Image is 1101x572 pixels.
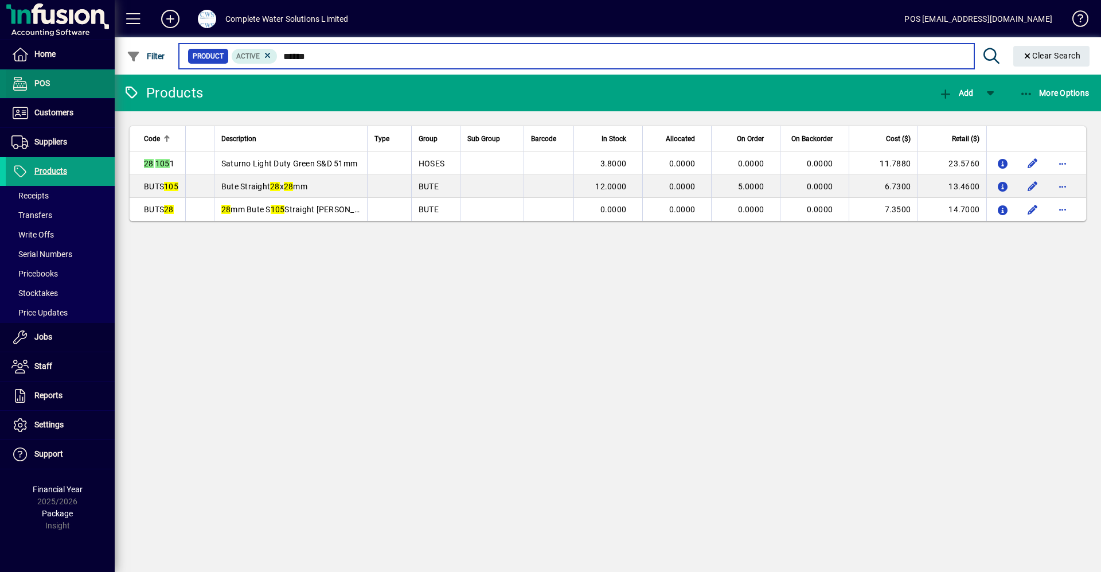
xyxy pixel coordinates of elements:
[1024,200,1042,219] button: Edit
[221,205,380,214] span: mm Bute S Straight [PERSON_NAME]
[6,244,115,264] a: Serial Numbers
[1017,83,1092,103] button: More Options
[6,264,115,283] a: Pricebooks
[6,205,115,225] a: Transfers
[236,52,260,60] span: Active
[34,449,63,458] span: Support
[738,205,764,214] span: 0.0000
[221,205,231,214] em: 28
[6,303,115,322] a: Price Updates
[918,152,986,175] td: 23.5760
[1020,88,1090,98] span: More Options
[34,108,73,117] span: Customers
[6,69,115,98] a: POS
[531,133,556,145] span: Barcode
[669,182,696,191] span: 0.0000
[1022,51,1081,60] span: Clear Search
[124,46,168,67] button: Filter
[849,152,918,175] td: 11.7880
[144,182,178,191] span: BUTS
[6,128,115,157] a: Suppliers
[1053,177,1072,196] button: More options
[6,225,115,244] a: Write Offs
[650,133,705,145] div: Allocated
[1013,46,1090,67] button: Clear
[886,133,911,145] span: Cost ($)
[11,191,49,200] span: Receipts
[419,182,439,191] span: BUTE
[164,205,174,214] em: 28
[1064,2,1087,40] a: Knowledge Base
[270,182,280,191] em: 28
[34,137,67,146] span: Suppliers
[42,509,73,518] span: Package
[34,49,56,59] span: Home
[807,159,833,168] span: 0.0000
[419,133,438,145] span: Group
[807,205,833,214] span: 0.0000
[144,133,160,145] span: Code
[419,205,439,214] span: BUTE
[144,159,154,168] em: 28
[6,440,115,469] a: Support
[849,175,918,198] td: 6.7300
[467,133,500,145] span: Sub Group
[11,230,54,239] span: Write Offs
[419,133,453,145] div: Group
[666,133,695,145] span: Allocated
[11,211,52,220] span: Transfers
[374,133,404,145] div: Type
[6,411,115,439] a: Settings
[952,133,979,145] span: Retail ($)
[189,9,225,29] button: Profile
[791,133,833,145] span: On Backorder
[6,40,115,69] a: Home
[531,133,567,145] div: Barcode
[271,205,285,214] em: 105
[918,198,986,221] td: 14.7000
[123,84,203,102] div: Products
[602,133,626,145] span: In Stock
[34,332,52,341] span: Jobs
[11,250,72,259] span: Serial Numbers
[918,175,986,198] td: 13.4600
[11,289,58,298] span: Stocktakes
[849,198,918,221] td: 7.3500
[787,133,843,145] div: On Backorder
[34,420,64,429] span: Settings
[34,79,50,88] span: POS
[904,10,1052,28] div: POS [EMAIL_ADDRESS][DOMAIN_NAME]
[11,308,68,317] span: Price Updates
[11,269,58,278] span: Pricebooks
[6,323,115,352] a: Jobs
[374,133,389,145] span: Type
[225,10,349,28] div: Complete Water Solutions Limited
[34,166,67,176] span: Products
[284,182,294,191] em: 28
[6,382,115,410] a: Reports
[6,352,115,381] a: Staff
[936,83,976,103] button: Add
[581,133,637,145] div: In Stock
[152,9,189,29] button: Add
[193,50,224,62] span: Product
[232,49,278,64] mat-chip: Activation Status: Active
[595,182,626,191] span: 12.0000
[719,133,774,145] div: On Order
[144,133,178,145] div: Code
[127,52,165,61] span: Filter
[807,182,833,191] span: 0.0000
[164,182,178,191] em: 105
[34,361,52,371] span: Staff
[6,186,115,205] a: Receipts
[144,205,174,214] span: BUTS
[600,159,627,168] span: 3.8000
[155,159,170,168] em: 105
[669,205,696,214] span: 0.0000
[1053,154,1072,173] button: More options
[221,133,256,145] span: Description
[1024,154,1042,173] button: Edit
[1024,177,1042,196] button: Edit
[467,133,517,145] div: Sub Group
[737,133,764,145] span: On Order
